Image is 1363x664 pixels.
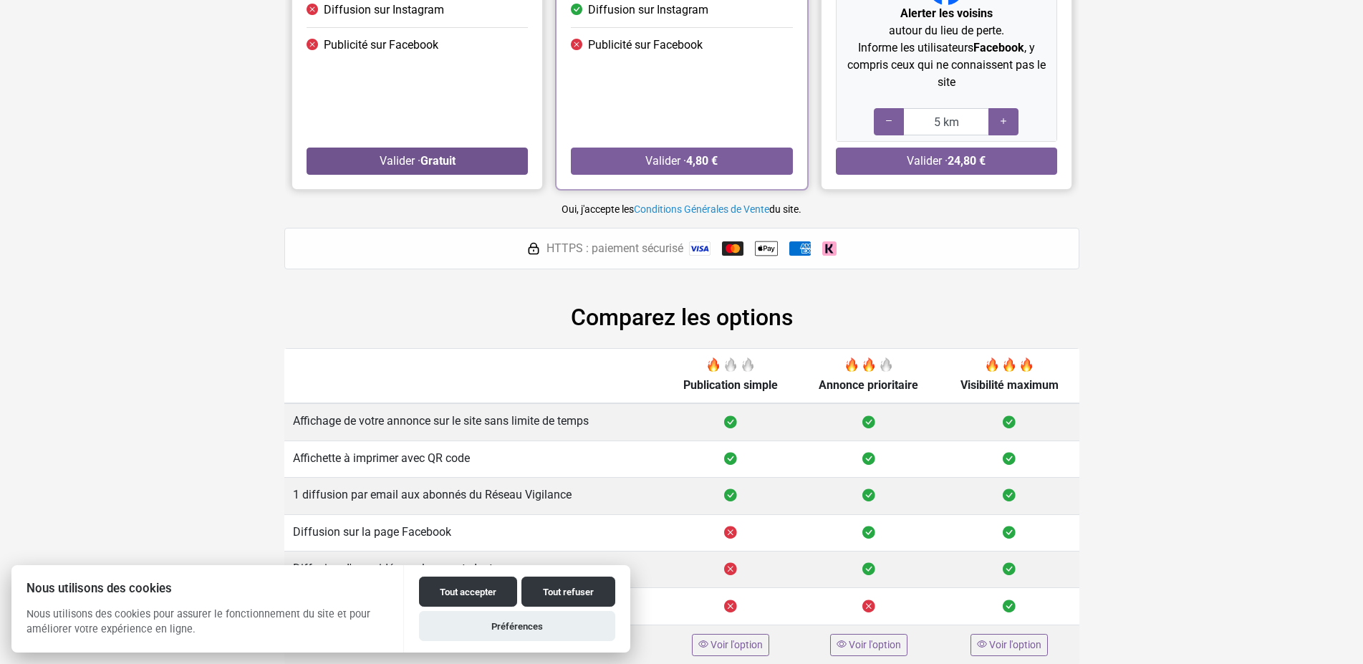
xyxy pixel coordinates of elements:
span: Voir l'option [989,639,1041,650]
img: Klarna [822,241,837,256]
p: Nous utilisons des cookies pour assurer le fonctionnement du site et pour améliorer votre expérie... [11,607,403,648]
button: Valider ·Gratuit [307,148,528,175]
span: Annonce prioritaire [819,378,918,392]
span: HTTPS : paiement sécurisé [546,240,683,257]
td: 1 diffusion par email aux abonnés du Réseau Vigilance [284,478,663,514]
strong: Facebook [973,41,1024,54]
button: Tout refuser [521,577,615,607]
span: Publicité sur Facebook [324,37,438,54]
td: Diffusion d'une vidéo sur le compte Instagram [284,551,663,587]
p: Informe les utilisateurs , y compris ceux qui ne connaissent pas le site [842,39,1050,91]
small: Oui, j'accepte les du site. [562,203,801,215]
img: Apple Pay [755,237,778,260]
h2: Comparez les options [284,304,1079,331]
strong: Alerter les voisins [900,6,992,20]
span: Voir l'option [711,639,763,650]
h2: Nous utilisons des cookies [11,582,403,595]
img: American Express [789,241,811,256]
img: Visa [689,241,711,256]
button: Valider ·24,80 € [835,148,1056,175]
td: Affichette à imprimer avec QR code [284,441,663,477]
strong: 24,80 € [948,154,986,168]
img: Mastercard [722,241,743,256]
button: Préférences [419,611,615,641]
span: Publication simple [683,378,778,392]
span: Visibilité maximum [960,378,1059,392]
button: Tout accepter [419,577,517,607]
p: autour du lieu de perte. [842,5,1050,39]
td: Diffusion sur la page Facebook [284,514,663,551]
a: Conditions Générales de Vente [634,203,769,215]
strong: Gratuit [420,154,455,168]
span: Diffusion sur Instagram [324,1,444,19]
span: Diffusion sur Instagram [588,1,708,19]
td: Affichage de votre annonce sur le site sans limite de temps [284,403,663,441]
strong: 4,80 € [686,154,718,168]
span: Publicité sur Facebook [588,37,703,54]
span: Voir l'option [849,639,901,650]
button: Valider ·4,80 € [571,148,792,175]
img: HTTPS : paiement sécurisé [526,241,541,256]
